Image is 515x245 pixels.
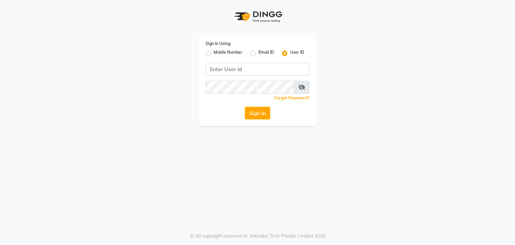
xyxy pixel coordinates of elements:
[245,107,270,119] button: Sign In
[290,49,304,57] label: User ID
[275,95,309,100] a: Forgot Password?
[231,7,284,27] img: logo1.svg
[259,49,274,57] label: Email ID
[206,41,231,47] label: Sign In Using:
[206,81,294,94] input: Username
[206,63,309,76] input: Username
[214,49,242,57] label: Mobile Number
